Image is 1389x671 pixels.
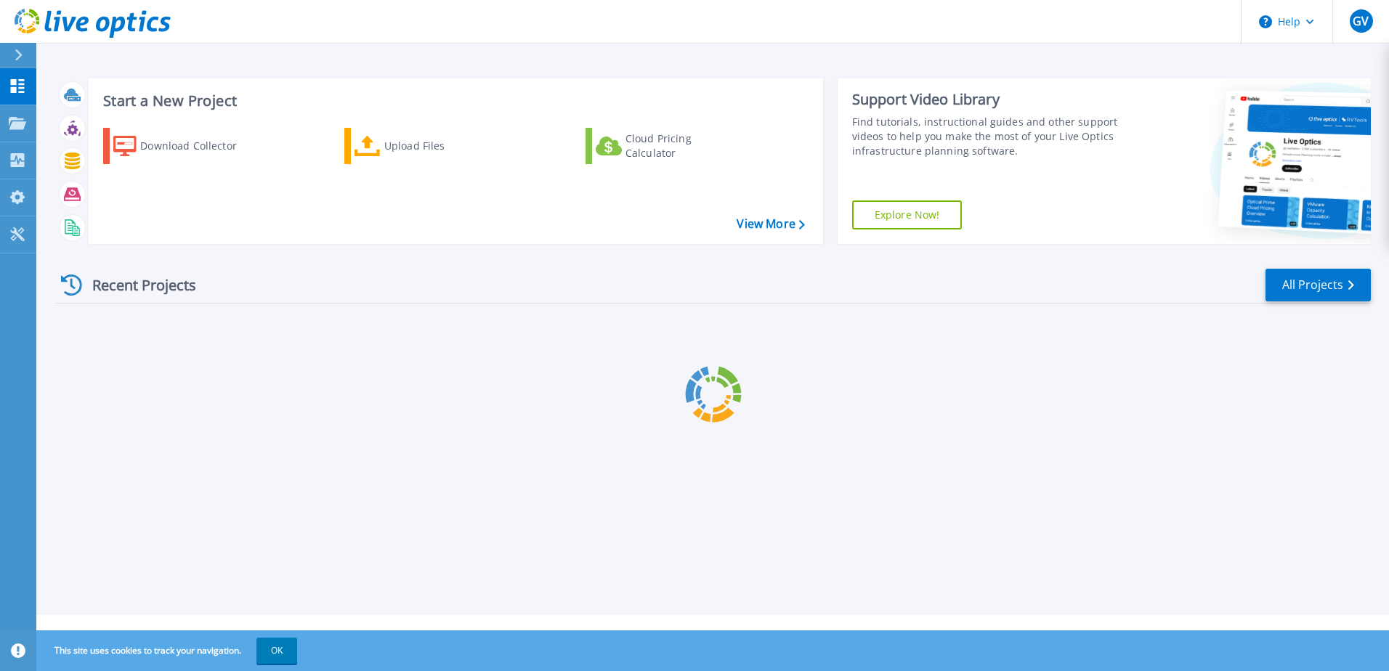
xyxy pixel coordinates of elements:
h3: Start a New Project [103,93,804,109]
a: View More [737,217,804,231]
div: Support Video Library [852,90,1124,109]
a: Explore Now! [852,200,963,229]
a: Cloud Pricing Calculator [586,128,748,164]
span: This site uses cookies to track your navigation. [40,638,297,664]
a: All Projects [1266,269,1371,301]
div: Recent Projects [56,267,216,303]
div: Download Collector [140,131,256,160]
a: Download Collector [103,128,265,164]
button: OK [256,638,297,664]
div: Cloud Pricing Calculator [625,131,742,160]
a: Upload Files [344,128,506,164]
div: Find tutorials, instructional guides and other support videos to help you make the most of your L... [852,115,1124,158]
span: GV [1353,15,1369,27]
div: Upload Files [384,131,501,160]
